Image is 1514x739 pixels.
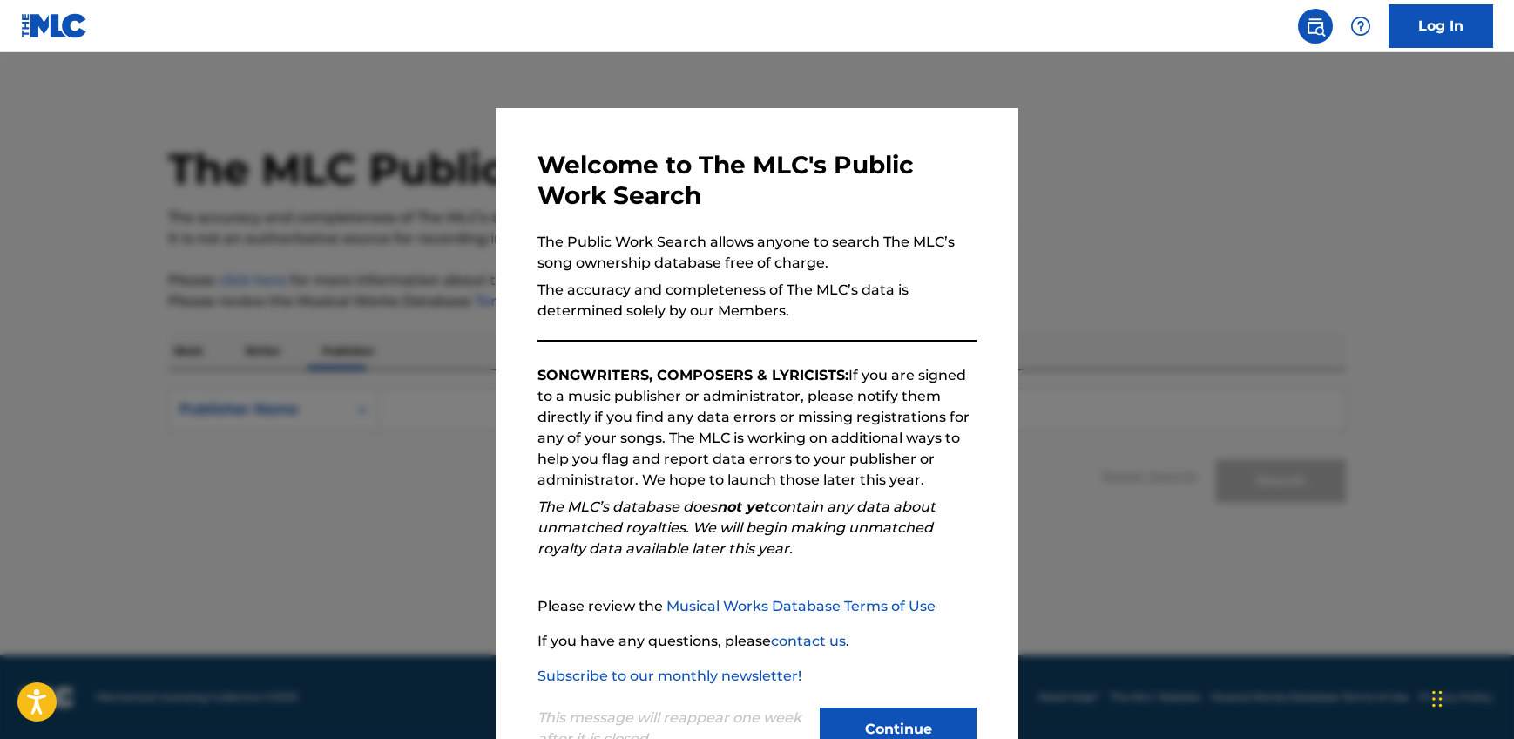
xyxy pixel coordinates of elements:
p: The Public Work Search allows anyone to search The MLC’s song ownership database free of charge. [537,232,977,274]
img: help [1350,16,1371,37]
p: If you are signed to a music publisher or administrator, please notify them directly if you find ... [537,365,977,491]
iframe: Chat Widget [1427,655,1514,739]
img: search [1305,16,1326,37]
p: If you have any questions, please . [537,631,977,652]
div: Drag [1432,673,1443,725]
strong: not yet [717,498,769,515]
div: Help [1343,9,1378,44]
h3: Welcome to The MLC's Public Work Search [537,150,977,211]
a: Subscribe to our monthly newsletter! [537,668,801,684]
a: contact us [771,633,846,649]
strong: SONGWRITERS, COMPOSERS & LYRICISTS: [537,367,848,383]
p: Please review the [537,596,977,617]
a: Musical Works Database Terms of Use [666,598,936,614]
p: The accuracy and completeness of The MLC’s data is determined solely by our Members. [537,280,977,322]
a: Public Search [1298,9,1333,44]
em: The MLC’s database does contain any data about unmatched royalties. We will begin making unmatche... [537,498,936,557]
img: MLC Logo [21,13,88,38]
a: Log In [1389,4,1493,48]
